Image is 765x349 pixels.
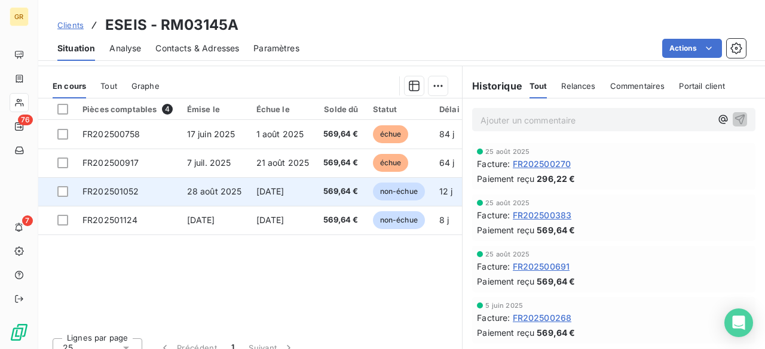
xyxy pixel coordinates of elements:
[18,115,33,125] span: 76
[57,19,84,31] a: Clients
[323,104,358,114] div: Solde dû
[477,311,510,324] span: Facture :
[477,275,534,288] span: Paiement reçu
[530,81,547,91] span: Tout
[477,172,534,185] span: Paiement reçu
[323,128,358,140] span: 569,64 €
[537,172,575,185] span: 296,22 €
[187,157,231,168] span: 7 juil. 2025
[477,209,510,221] span: Facture :
[439,215,449,225] span: 8 j
[323,214,358,226] span: 569,64 €
[485,148,530,155] span: 25 août 2025
[323,157,358,169] span: 569,64 €
[485,302,523,309] span: 5 juin 2025
[323,186,358,197] span: 569,64 €
[439,157,455,168] span: 64 j
[253,42,299,54] span: Paramètres
[373,154,409,172] span: échue
[82,129,140,139] span: FR202500758
[477,157,510,170] span: Facture :
[373,211,425,229] span: non-échue
[82,186,139,196] span: FR202501052
[561,81,595,91] span: Relances
[373,183,425,200] span: non-échue
[463,79,522,93] h6: Historique
[724,308,753,337] div: Open Intercom Messenger
[256,129,304,139] span: 1 août 2025
[10,7,29,26] div: GR
[513,209,572,221] span: FR202500383
[439,104,472,114] div: Délai
[53,81,86,91] span: En cours
[187,129,235,139] span: 17 juin 2025
[537,326,575,339] span: 569,64 €
[131,81,160,91] span: Graphe
[187,215,215,225] span: [DATE]
[373,104,425,114] div: Statut
[256,215,284,225] span: [DATE]
[100,81,117,91] span: Tout
[477,326,534,339] span: Paiement reçu
[109,42,141,54] span: Analyse
[57,20,84,30] span: Clients
[82,104,173,115] div: Pièces comptables
[82,215,138,225] span: FR202501124
[22,215,33,226] span: 7
[10,323,29,342] img: Logo LeanPay
[256,104,310,114] div: Échue le
[373,125,409,143] span: échue
[105,14,238,36] h3: ESEIS - RM03145A
[187,186,242,196] span: 28 août 2025
[485,251,530,258] span: 25 août 2025
[513,260,570,273] span: FR202500691
[477,260,510,273] span: Facture :
[187,104,242,114] div: Émise le
[82,157,139,168] span: FR202500917
[439,129,455,139] span: 84 j
[57,42,95,54] span: Situation
[439,186,453,196] span: 12 j
[256,157,310,168] span: 21 août 2025
[162,104,173,115] span: 4
[477,224,534,236] span: Paiement reçu
[513,311,572,324] span: FR202500268
[662,39,722,58] button: Actions
[256,186,284,196] span: [DATE]
[679,81,725,91] span: Portail client
[485,199,530,206] span: 25 août 2025
[610,81,665,91] span: Commentaires
[513,157,571,170] span: FR202500270
[537,275,575,288] span: 569,64 €
[155,42,239,54] span: Contacts & Adresses
[537,224,575,236] span: 569,64 €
